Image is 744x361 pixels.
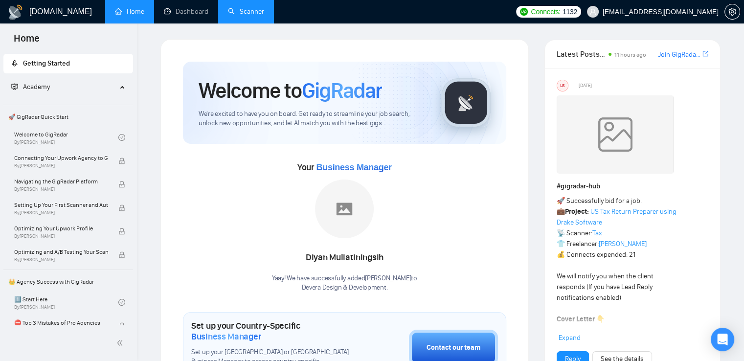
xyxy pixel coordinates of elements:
span: lock [118,181,125,188]
p: Devera Design & Development . [272,283,417,293]
span: Optimizing and A/B Testing Your Scanner for Better Results [14,247,108,257]
a: US Tax Return Preparer using Drake Software [557,207,676,226]
span: user [589,8,596,15]
span: Setting Up Your First Scanner and Auto-Bidder [14,200,108,210]
h1: # gigradar-hub [557,181,708,192]
a: Welcome to GigRadarBy[PERSON_NAME] [14,127,118,148]
a: setting [724,8,740,16]
h1: Welcome to [199,77,382,104]
span: By [PERSON_NAME] [14,233,108,239]
a: [PERSON_NAME] [599,240,647,248]
span: lock [118,158,125,164]
span: lock [118,251,125,258]
span: Getting Started [23,59,70,68]
span: Navigating the GigRadar Platform [14,177,108,186]
span: export [702,50,708,58]
img: logo [8,4,23,20]
img: placeholder.png [315,180,374,238]
span: 11 hours ago [614,51,646,58]
li: Getting Started [3,54,133,73]
span: By [PERSON_NAME] [14,210,108,216]
span: Optimizing Your Upwork Profile [14,224,108,233]
span: Business Manager [316,162,391,172]
div: Yaay! We have successfully added [PERSON_NAME] to [272,274,417,293]
button: setting [724,4,740,20]
span: GigRadar [302,77,382,104]
span: By [PERSON_NAME] [14,186,108,192]
span: Connects: [531,6,560,17]
a: dashboardDashboard [164,7,208,16]
span: Academy [11,83,50,91]
h1: Set up your Country-Specific [191,320,360,342]
span: Latest Posts from the GigRadar Community [557,48,606,60]
div: Open Intercom Messenger [711,328,734,351]
img: gigradar-logo.png [442,78,491,127]
span: Your [297,162,392,173]
strong: Cover Letter 👇 [557,315,605,323]
span: 👑 Agency Success with GigRadar [4,272,132,292]
span: lock [118,204,125,211]
strong: Project: [565,207,589,216]
a: Join GigRadar Slack Community [658,49,700,60]
span: check-circle [118,134,125,141]
span: ⛔ Top 3 Mistakes of Pro Agencies [14,318,108,328]
span: Business Manager [191,331,261,342]
span: rocket [11,60,18,67]
span: Academy [23,83,50,91]
span: Home [6,31,47,52]
div: Contact our team [427,342,480,353]
span: lock [118,228,125,235]
span: double-left [116,338,126,348]
span: Expand [559,334,581,342]
a: searchScanner [228,7,264,16]
a: export [702,49,708,59]
span: lock [118,322,125,329]
span: [DATE] [579,81,592,90]
a: 1️⃣ Start HereBy[PERSON_NAME] [14,292,118,313]
span: check-circle [118,299,125,306]
span: 1132 [563,6,577,17]
a: Tax [592,229,602,237]
span: By [PERSON_NAME] [14,163,108,169]
div: Diyan Muliatiningsih [272,249,417,266]
img: weqQh+iSagEgQAAAABJRU5ErkJggg== [557,95,674,174]
span: 🚀 GigRadar Quick Start [4,107,132,127]
span: Connecting Your Upwork Agency to GigRadar [14,153,108,163]
span: fund-projection-screen [11,83,18,90]
span: By [PERSON_NAME] [14,257,108,263]
span: We're excited to have you on board. Get ready to streamline your job search, unlock new opportuni... [199,110,426,128]
img: upwork-logo.png [520,8,528,16]
a: homeHome [115,7,144,16]
div: US [557,80,568,91]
